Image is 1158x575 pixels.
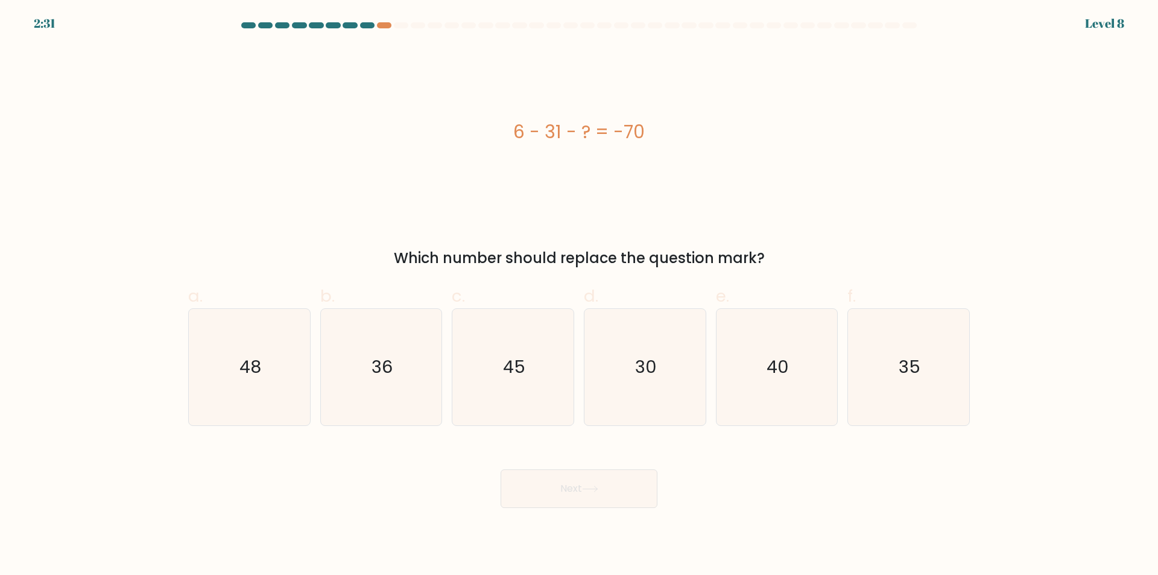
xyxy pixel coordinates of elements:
text: 48 [239,355,261,380]
div: 6 - 31 - ? = -70 [188,118,970,145]
span: b. [320,284,335,308]
text: 40 [767,355,789,380]
span: f. [847,284,856,308]
div: 2:31 [34,14,55,33]
div: Level 8 [1085,14,1124,33]
button: Next [501,469,657,508]
text: 36 [372,355,393,380]
text: 45 [503,355,525,380]
text: 30 [635,355,657,380]
span: c. [452,284,465,308]
div: Which number should replace the question mark? [195,247,963,269]
span: e. [716,284,729,308]
span: a. [188,284,203,308]
text: 35 [899,355,921,380]
span: d. [584,284,598,308]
